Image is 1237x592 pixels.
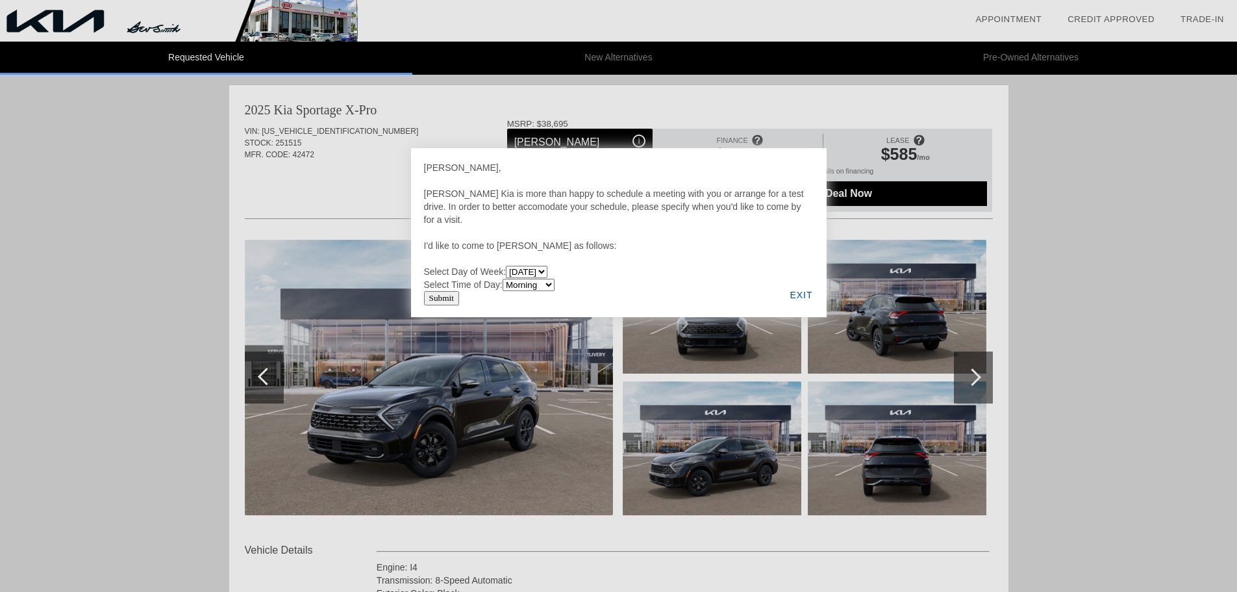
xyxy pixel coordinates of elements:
a: Credit Approved [1068,14,1155,24]
div: EXIT [776,273,826,317]
input: Submit [424,291,460,305]
a: Appointment [975,14,1042,24]
div: [PERSON_NAME], [PERSON_NAME] Kia is more than happy to schedule a meeting with you or arrange for... [424,161,814,291]
a: Trade-In [1181,14,1224,24]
